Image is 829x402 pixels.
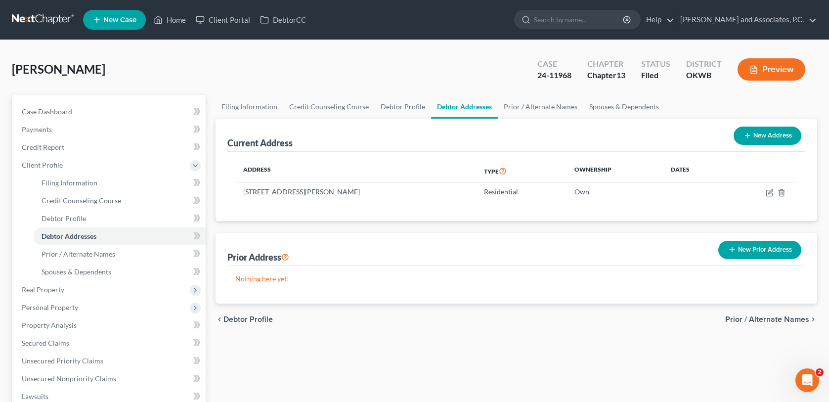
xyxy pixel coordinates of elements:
th: Address [235,160,476,182]
span: Prior / Alternate Names [42,250,115,258]
div: Case [537,58,571,70]
button: New Address [734,127,801,145]
span: Spouses & Dependents [42,268,111,276]
span: Credit Report [22,143,64,151]
a: Debtor Addresses [34,227,206,245]
span: Debtor Profile [223,315,273,323]
span: Credit Counseling Course [42,196,121,205]
span: Unsecured Priority Claims [22,357,103,365]
div: Filed [641,70,670,81]
span: Client Profile [22,161,63,169]
a: Home [149,11,191,29]
a: Credit Counseling Course [34,192,206,210]
span: Prior / Alternate Names [725,315,809,323]
div: Chapter [587,58,625,70]
div: Chapter [587,70,625,81]
a: Case Dashboard [14,103,206,121]
a: Prior / Alternate Names [498,95,583,119]
a: Client Portal [191,11,255,29]
div: OKWB [686,70,722,81]
a: Debtor Addresses [431,95,498,119]
a: Debtor Profile [375,95,431,119]
span: Unsecured Nonpriority Claims [22,374,116,383]
span: Secured Claims [22,339,69,347]
i: chevron_right [809,315,817,323]
a: Payments [14,121,206,138]
th: Type [476,160,567,182]
span: Filing Information [42,179,97,187]
span: 13 [616,70,625,80]
span: Lawsuits [22,392,48,401]
button: New Prior Address [718,241,801,259]
a: Credit Report [14,138,206,156]
button: chevron_left Debtor Profile [216,315,273,323]
span: Debtor Profile [42,214,86,223]
button: Prior / Alternate Names chevron_right [725,315,817,323]
a: Spouses & Dependents [583,95,665,119]
a: Prior / Alternate Names [34,245,206,263]
span: Real Property [22,285,64,294]
iframe: Intercom live chat [795,368,819,392]
p: Nothing here yet! [235,274,797,284]
a: Debtor Profile [34,210,206,227]
a: Filing Information [34,174,206,192]
div: Status [641,58,670,70]
input: Search by name... [534,10,624,29]
a: Filing Information [216,95,283,119]
div: District [686,58,722,70]
span: [PERSON_NAME] [12,62,105,76]
a: [PERSON_NAME] and Associates, P.C. [675,11,817,29]
a: Credit Counseling Course [283,95,375,119]
a: Unsecured Nonpriority Claims [14,370,206,388]
a: Unsecured Priority Claims [14,352,206,370]
span: Debtor Addresses [42,232,96,240]
div: Prior Address [227,251,289,263]
a: DebtorCC [255,11,311,29]
span: Personal Property [22,303,78,312]
a: Spouses & Dependents [34,263,206,281]
div: 24-11968 [537,70,571,81]
th: Ownership [567,160,662,182]
span: New Case [103,16,136,24]
a: Help [641,11,674,29]
button: Preview [738,58,805,81]
span: Payments [22,125,52,134]
span: Case Dashboard [22,107,72,116]
span: Property Analysis [22,321,77,329]
td: Own [567,182,662,201]
th: Dates [663,160,726,182]
td: [STREET_ADDRESS][PERSON_NAME] [235,182,476,201]
td: Residential [476,182,567,201]
div: Current Address [227,137,293,149]
i: chevron_left [216,315,223,323]
span: 2 [816,368,824,376]
a: Property Analysis [14,316,206,334]
a: Secured Claims [14,334,206,352]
